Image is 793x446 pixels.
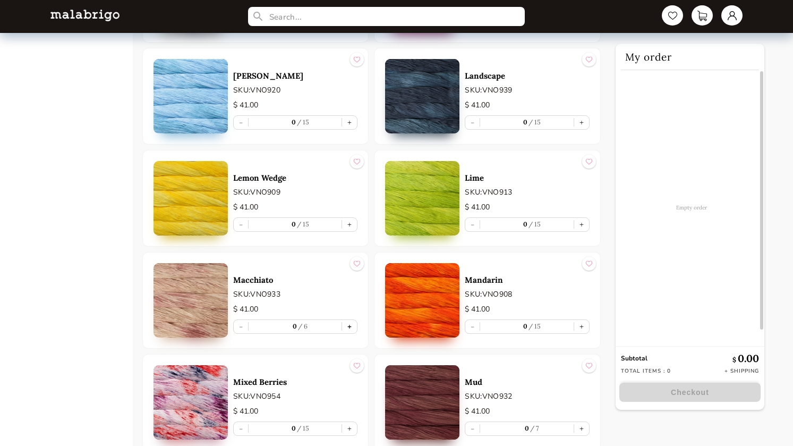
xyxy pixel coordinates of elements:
[732,352,759,365] p: 0.00
[233,201,357,213] p: $ 41.00
[616,70,768,344] div: Empty order
[154,263,228,338] img: 0.jpg
[233,187,357,198] p: SKU: VNO909
[616,383,764,402] a: Checkout
[342,422,357,435] button: +
[465,85,589,96] p: SKU: VNO939
[724,367,759,375] p: + Shipping
[248,7,525,26] input: Search...
[296,118,310,126] label: 15
[233,99,357,111] p: $ 41.00
[385,365,459,440] img: 0.jpg
[465,173,589,183] a: Lime
[465,275,589,285] a: Mandarin
[233,391,357,402] p: SKU: VNO954
[385,161,459,235] img: 0.jpg
[342,320,357,333] button: +
[233,71,357,81] a: [PERSON_NAME]
[233,406,357,417] p: $ 41.00
[465,304,589,315] p: $ 41.00
[233,377,357,387] a: Mixed Berries
[465,201,589,213] p: $ 41.00
[233,173,357,183] a: Lemon Wedge
[233,289,357,300] p: SKU: VNO933
[296,220,310,228] label: 15
[574,422,589,435] button: +
[621,354,647,363] strong: Subtotal
[50,10,120,21] img: L5WsItTXhTFtyxb3tkNoXNspfcfOAAWlbXYcuBTUg0FA22wzaAJ6kXiYLTb6coiuTfQf1mE2HwVko7IAAAAASUVORK5CYII=
[385,59,459,133] img: 0.jpg
[619,383,761,402] button: Checkout
[154,59,228,133] img: 0.jpg
[233,304,357,315] p: $ 41.00
[465,391,589,402] p: SKU: VNO932
[154,161,228,235] img: 0.jpg
[342,218,357,231] button: +
[465,99,589,111] p: $ 41.00
[574,218,589,231] button: +
[297,322,308,330] label: 6
[154,365,228,440] img: 0.jpg
[732,356,738,364] span: $
[233,275,357,285] a: Macchiato
[465,71,589,81] a: Landscape
[233,85,357,96] p: SKU: VNO920
[527,118,541,126] label: 15
[342,116,357,129] button: +
[529,424,540,432] label: 7
[621,44,759,70] h2: My order
[465,377,589,387] a: Mud
[621,367,671,375] p: Total items : 0
[385,263,459,338] img: 0.jpg
[465,187,589,198] p: SKU: VNO913
[465,406,589,417] p: $ 41.00
[465,289,589,300] p: SKU: VNO908
[574,320,589,333] button: +
[296,424,310,432] label: 15
[574,116,589,129] button: +
[527,220,541,228] label: 15
[527,322,541,330] label: 15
